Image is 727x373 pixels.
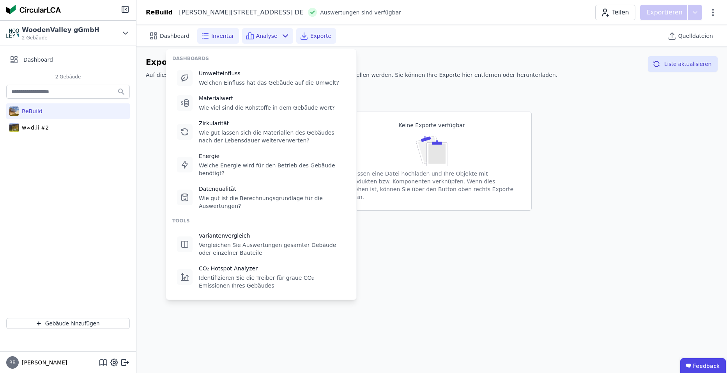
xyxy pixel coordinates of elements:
[199,152,345,160] div: Energie
[199,241,345,257] div: Vergleichen Sie Auswertungen gesamter Gebäude oder einzelner Bauteile
[172,55,350,62] div: DASHBOARDS
[646,8,684,17] p: Exportieren
[199,194,345,210] div: Wie gut ist die Berechnungsgrundlage für die Auswertungen?
[19,107,42,115] div: ReBuild
[320,9,401,16] span: Auswertungen sind verfügbar
[9,105,19,117] img: ReBuild
[6,318,130,329] button: Gebäude hinzufügen
[199,265,345,272] div: CO₂ Hotspot Analyzer
[199,232,345,240] div: Variantenvergleich
[9,121,19,134] img: w∞d.ii #2
[211,32,234,40] span: Inventar
[160,32,189,40] span: Dashboard
[595,5,635,20] button: Teilen
[199,185,345,193] div: Datenqualität
[22,35,99,41] span: 2 Gebäude
[199,69,339,77] div: Umwelteinfluss
[199,104,335,112] div: Wie viel sind die Rohstoffe in dem Gebäude wert?
[172,218,350,224] div: TOOLS
[6,5,61,14] img: Concular
[9,360,16,365] span: RB
[310,32,331,40] span: Exporte
[19,359,67,366] span: [PERSON_NAME]
[199,162,345,177] div: Welche Energie wird für den Betrieb des Gebäude benötigt?
[146,8,173,17] div: ReBuild
[256,32,278,40] span: Analyse
[199,274,345,290] div: Identifizieren Sie die Treiber für graue CO₂ Emissionen Ihres Gebäudes
[19,124,49,131] div: w∞d.ii #2
[6,27,19,39] img: WoodenValley gGmbH
[199,79,339,87] div: Welchen Einfluss hat das Gebäude auf die Umwelt?
[173,8,303,17] div: [PERSON_NAME][STREET_ADDRESS] DE
[22,25,99,35] div: WoodenValley gGmbH
[678,32,713,40] span: Quelldateien
[199,119,345,127] div: Zirkularität
[199,94,335,102] div: Materialwert
[48,74,89,80] span: 2 Gebäude
[23,56,53,64] span: Dashboard
[199,129,345,144] div: Wie gut lassen sich die Materialien des Gebäudes nach der Lebensdauer weiterverwerten?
